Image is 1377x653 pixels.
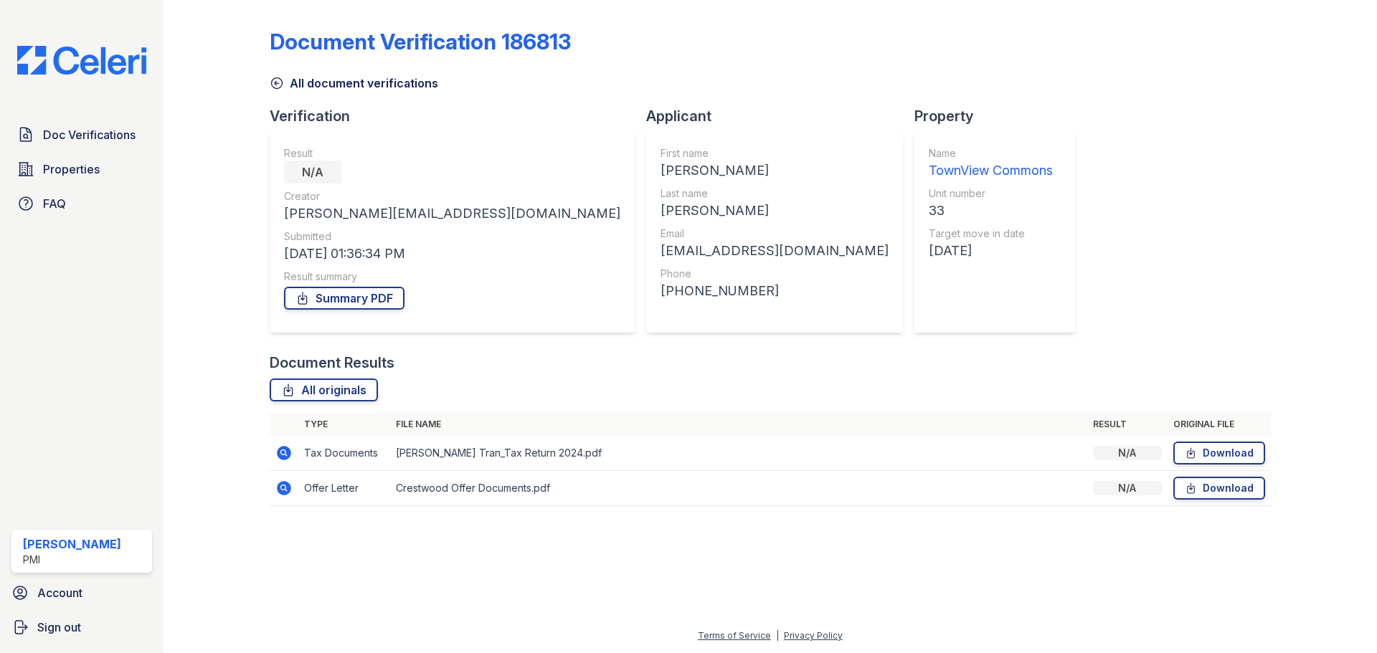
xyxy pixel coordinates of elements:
[298,471,390,506] td: Offer Letter
[11,155,152,183] a: Properties
[390,413,1087,436] th: File name
[6,46,158,75] img: CE_Logo_Blue-a8612792a0a2168367f1c8372b55b34899dd931a85d93a1a3d3e32e68fde9ad4.png
[284,146,620,161] div: Result
[929,146,1053,181] a: Name TownView Commons
[1173,442,1265,464] a: Download
[661,201,889,221] div: [PERSON_NAME]
[270,106,646,126] div: Verification
[390,471,1087,506] td: Crestwood Offer Documents.pdf
[284,244,620,264] div: [DATE] 01:36:34 PM
[1093,446,1162,460] div: N/A
[270,75,438,92] a: All document verifications
[270,29,571,54] div: Document Verification 186813
[284,287,404,310] a: Summary PDF
[284,161,341,183] div: N/A
[11,189,152,218] a: FAQ
[784,630,843,641] a: Privacy Policy
[776,630,779,641] div: |
[6,613,158,642] a: Sign out
[23,553,121,567] div: PMI
[661,146,889,161] div: First name
[929,227,1053,241] div: Target move in date
[43,195,66,212] span: FAQ
[661,161,889,181] div: [PERSON_NAME]
[270,353,394,373] div: Document Results
[646,106,914,126] div: Applicant
[43,126,136,143] span: Doc Verifications
[37,619,81,636] span: Sign out
[6,578,158,607] a: Account
[661,267,889,281] div: Phone
[1093,481,1162,495] div: N/A
[43,161,100,178] span: Properties
[37,584,82,601] span: Account
[929,146,1053,161] div: Name
[1173,477,1265,500] a: Download
[929,201,1053,221] div: 33
[929,161,1053,181] div: TownView Commons
[284,229,620,244] div: Submitted
[914,106,1087,126] div: Property
[298,413,390,436] th: Type
[284,204,620,224] div: [PERSON_NAME][EMAIL_ADDRESS][DOMAIN_NAME]
[284,270,620,284] div: Result summary
[698,630,771,641] a: Terms of Service
[661,281,889,301] div: [PHONE_NUMBER]
[11,120,152,149] a: Doc Verifications
[1168,413,1271,436] th: Original file
[661,227,889,241] div: Email
[929,241,1053,261] div: [DATE]
[661,186,889,201] div: Last name
[270,378,378,401] a: All originals
[929,186,1053,201] div: Unit number
[284,189,620,204] div: Creator
[661,241,889,261] div: [EMAIL_ADDRESS][DOMAIN_NAME]
[1087,413,1168,436] th: Result
[390,436,1087,471] td: [PERSON_NAME] Tran_Tax Return 2024.pdf
[23,535,121,553] div: [PERSON_NAME]
[298,436,390,471] td: Tax Documents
